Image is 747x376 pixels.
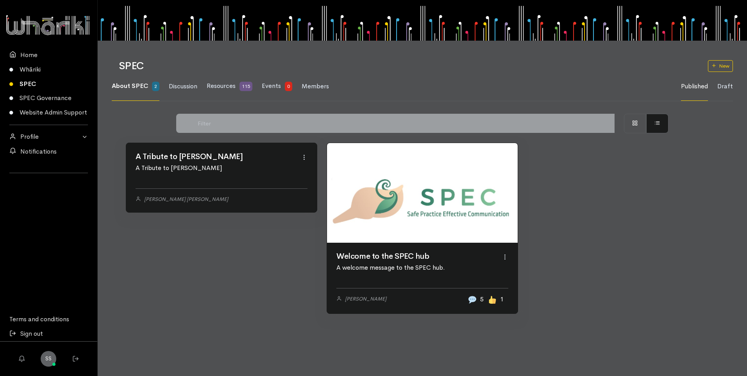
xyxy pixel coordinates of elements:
a: Members [302,72,329,101]
span: Discussion [169,82,197,90]
a: Events 0 [262,72,292,101]
input: Filter [194,114,615,133]
span: About SPEC [112,82,148,90]
span: Resources [207,82,236,90]
a: Published [681,72,708,101]
a: About SPEC 2 [112,72,159,101]
span: 115 [239,82,252,91]
a: Draft [717,72,733,101]
h1: SPEC [119,61,699,72]
a: SS [41,351,56,367]
a: New [708,60,733,72]
span: 0 [285,82,292,91]
span: 2 [152,82,159,91]
a: Discussion [169,72,197,101]
span: Members [302,82,329,90]
a: Resources 115 [207,72,252,101]
span: Events [262,82,281,90]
